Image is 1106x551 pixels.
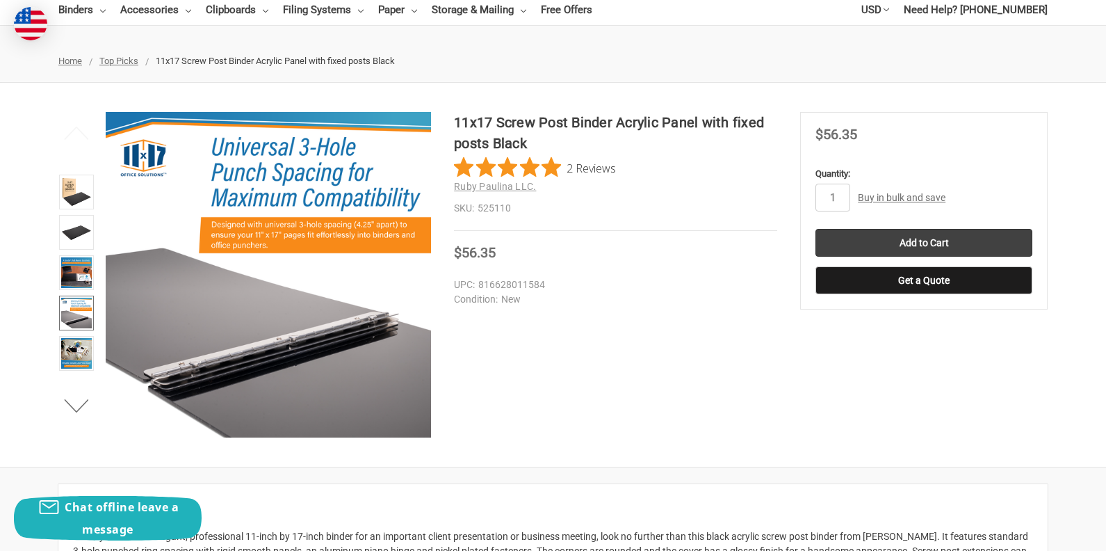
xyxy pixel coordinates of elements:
[99,56,138,66] a: Top Picks
[73,499,1033,520] h2: Description
[815,167,1032,181] label: Quantity:
[858,192,945,203] a: Buy in bulk and save
[454,278,771,292] dd: 816628011584
[815,229,1032,257] input: Add to Cart
[65,500,179,537] span: Chat offline leave a message
[61,217,92,248] img: 11x17 Screw Post Binder Acrylic Panel with fixed posts Black
[454,201,777,216] dd: 525110
[61,338,92,369] img: 11x17 Screw Post Binder Acrylic Panel with fixed posts Black
[61,177,92,207] img: 11x17 Screw Post Binder Acrylic Panel with fixed posts Black
[106,112,431,438] img: 11x17 Screw Post Binder Acrylic Panel with fixed posts Black
[567,157,616,178] span: 2 Reviews
[454,278,475,292] dt: UPC:
[14,496,202,541] button: Chat offline leave a message
[14,7,47,40] img: duty and tax information for United States
[61,257,92,288] img: Ruby Paulina 11x17 1" Angle-D Ring, White Acrylic Binder (515180)
[61,298,92,328] img: 11x17 Screw Post Binder Acrylic Panel with fixed posts Black
[56,392,98,420] button: Next
[454,157,616,178] button: Rated 5 out of 5 stars from 2 reviews. Jump to reviews.
[156,56,395,66] span: 11x17 Screw Post Binder Acrylic Panel with fixed posts Black
[454,181,536,192] a: Ruby Paulina LLC.
[454,292,498,307] dt: Condition:
[815,266,1032,294] button: Get a Quote
[56,119,98,147] button: Previous
[454,201,474,216] dt: SKU:
[58,56,82,66] a: Home
[454,112,777,154] h1: 11x17 Screw Post Binder Acrylic Panel with fixed posts Black
[815,126,857,143] span: $56.35
[454,244,496,261] span: $56.35
[454,292,771,307] dd: New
